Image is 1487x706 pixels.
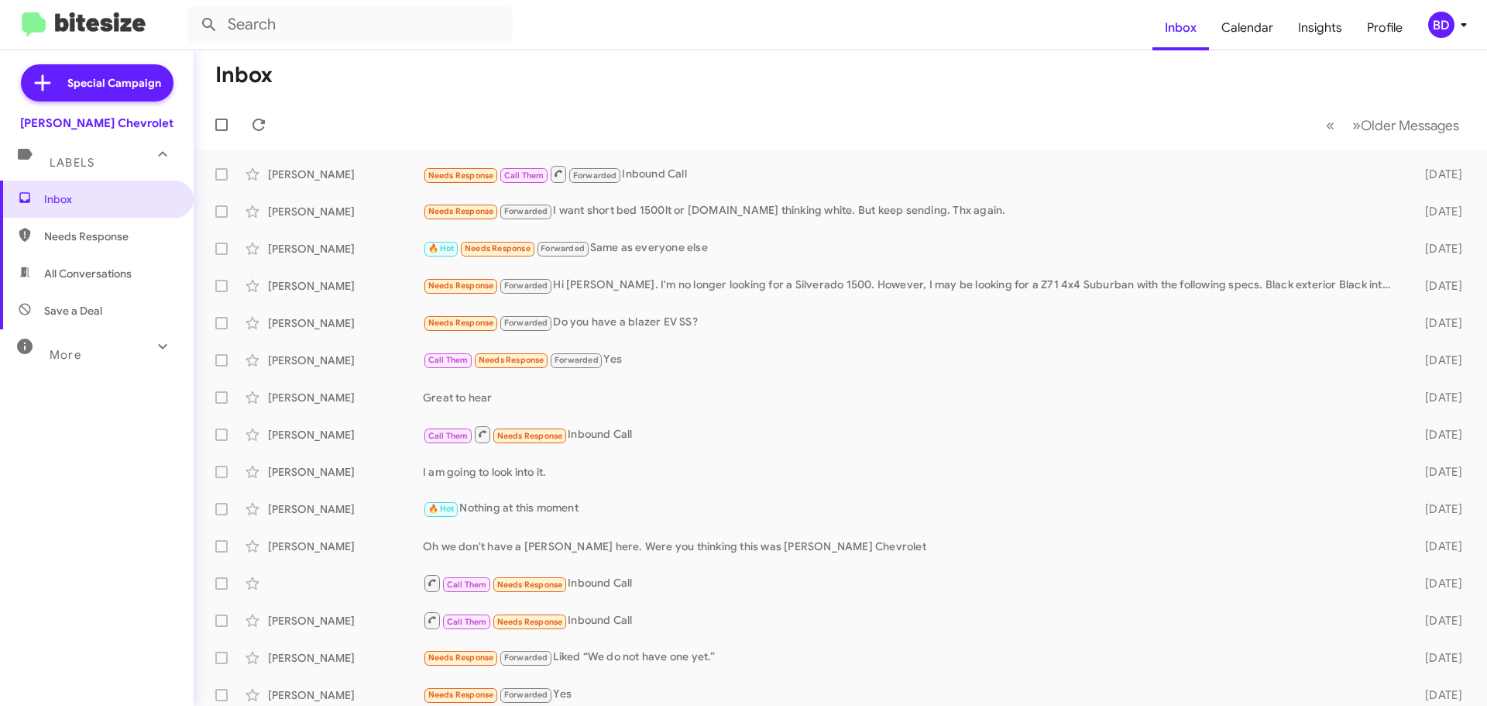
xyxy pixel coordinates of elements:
div: [DATE] [1400,539,1475,554]
span: More [50,348,81,362]
span: Needs Response [465,243,531,253]
a: Insights [1286,5,1355,50]
div: Oh we don't have a [PERSON_NAME] here. Were you thinking this was [PERSON_NAME] Chevrolet [423,539,1400,554]
div: [DATE] [1400,687,1475,703]
div: [PERSON_NAME] [268,278,423,294]
span: Needs Response [428,318,494,328]
div: [PERSON_NAME] [268,241,423,257]
div: [PERSON_NAME] [268,427,423,443]
span: Labels [50,156,94,170]
h1: Inbox [215,63,273,88]
div: [PERSON_NAME] [268,539,423,554]
div: [DATE] [1400,353,1475,368]
span: Forwarded [500,279,551,294]
span: Save a Deal [44,303,102,319]
a: Profile [1355,5,1415,50]
input: Search [187,6,513,43]
div: [DATE] [1400,464,1475,480]
span: Call Them [447,617,487,627]
button: Next [1343,109,1468,141]
div: [DATE] [1400,650,1475,666]
span: « [1326,115,1334,135]
button: BD [1415,12,1470,38]
div: [DATE] [1400,427,1475,443]
span: 🔥 Hot [428,504,455,514]
span: Call Them [504,170,544,181]
span: Special Campaign [67,75,161,91]
div: Nothing at this moment [423,500,1400,518]
span: All Conversations [44,266,132,281]
div: [PERSON_NAME] [268,650,423,666]
div: I want short bed 1500lt or [DOMAIN_NAME] thinking white. But keep sending. Thx again. [423,202,1400,220]
span: Needs Response [428,206,494,216]
div: [DATE] [1400,501,1475,517]
div: [DATE] [1400,204,1475,219]
div: [DATE] [1400,167,1475,182]
span: Call Them [428,431,469,441]
span: Forwarded [500,688,551,703]
span: Forwarded [500,205,551,219]
span: » [1352,115,1361,135]
div: Same as everyone else [423,239,1400,257]
a: Calendar [1209,5,1286,50]
div: [PERSON_NAME] Chevrolet [20,115,173,131]
span: Needs Response [497,431,563,441]
span: Needs Response [428,653,494,663]
span: Forwarded [500,316,551,331]
div: [PERSON_NAME] [268,501,423,517]
div: BD [1428,12,1454,38]
div: Do you have a blazer EV SS? [423,314,1400,332]
div: [PERSON_NAME] [268,167,423,182]
div: [PERSON_NAME] [268,204,423,219]
div: [PERSON_NAME] [268,687,423,703]
span: Needs Response [428,170,494,181]
span: Forwarded [500,651,551,666]
span: Inbox [44,191,176,207]
button: Previous [1317,109,1344,141]
nav: Page navigation example [1317,109,1468,141]
div: Hi [PERSON_NAME]. I'm no longer looking for a Silverado 1500. However, I may be looking for a Z71... [423,277,1400,294]
div: [PERSON_NAME] [268,353,423,368]
span: Needs Response [497,580,563,590]
a: Inbox [1152,5,1209,50]
div: [DATE] [1400,390,1475,405]
div: [DATE] [1400,315,1475,331]
span: Forwarded [537,242,589,257]
span: Forwarded [569,168,620,183]
div: [DATE] [1400,613,1475,629]
div: Great to hear [423,390,1400,405]
div: Yes [423,686,1400,704]
span: Call Them [447,580,487,590]
div: [PERSON_NAME] [268,390,423,405]
div: [DATE] [1400,278,1475,294]
div: [PERSON_NAME] [268,464,423,480]
span: Needs Response [497,617,563,627]
div: Inbound Call [423,164,1400,184]
div: [DATE] [1400,576,1475,591]
span: Call Them [428,355,469,365]
span: Needs Response [428,690,494,700]
span: Forwarded [551,353,602,368]
div: I am going to look into it. [423,464,1400,480]
div: Inbound Call [423,611,1400,630]
span: Needs Response [479,355,544,365]
span: Needs Response [44,229,176,244]
div: Yes [423,351,1400,369]
span: Needs Response [428,281,494,291]
div: Liked “We do not have one yet.” [423,649,1400,666]
div: Inbound Call [423,573,1400,593]
div: [PERSON_NAME] [268,613,423,629]
a: Special Campaign [21,64,173,102]
div: [DATE] [1400,241,1475,257]
span: 🔥 Hot [428,243,455,253]
div: [PERSON_NAME] [268,315,423,331]
div: Inbound Call [423,425,1400,444]
span: Older Messages [1361,117,1459,134]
